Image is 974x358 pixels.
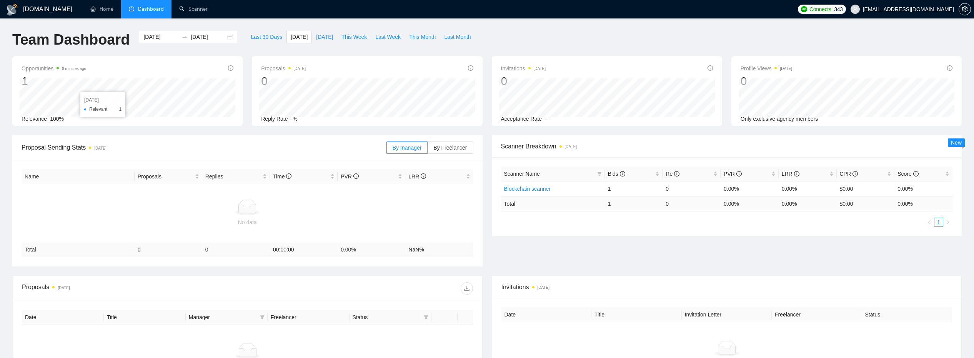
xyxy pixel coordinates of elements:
span: info-circle [736,171,742,177]
span: Invitations [501,64,546,73]
span: Proposals [138,172,193,181]
span: [DATE] [291,33,308,41]
span: Time [273,173,291,180]
span: Connects: [809,5,832,13]
span: By Freelancer [433,145,467,151]
span: Scanner Name [504,171,540,177]
span: LRR [782,171,799,177]
th: Title [104,310,186,325]
div: 0 [261,74,306,88]
th: Proposals [135,169,202,184]
span: left [927,220,932,225]
input: Start date [143,33,178,41]
th: Date [501,307,592,322]
span: info-circle [674,171,679,177]
span: filter [422,311,430,323]
div: Proposals [22,282,247,295]
span: to [181,34,188,40]
span: info-circle [286,173,291,179]
span: filter [596,168,603,180]
span: info-circle [228,65,233,71]
span: PVR [341,173,359,180]
td: 0 [135,242,202,257]
button: This Month [405,31,440,43]
span: filter [258,311,266,323]
button: left [925,218,934,227]
span: -- [545,116,548,122]
td: 0 [663,196,721,211]
span: Last Month [444,33,471,41]
span: info-circle [421,173,426,179]
span: Relevance [22,116,47,122]
th: Invitation Letter [682,307,772,322]
button: right [943,218,952,227]
a: setting [959,6,971,12]
time: [DATE] [294,67,306,71]
span: download [461,285,473,291]
th: Freelancer [268,310,350,325]
td: 0 [663,181,721,196]
div: [DATE] [84,96,122,104]
td: 0.00 % [338,242,405,257]
td: 0.00 % [894,196,952,211]
td: $0.00 [837,181,895,196]
span: Manager [189,313,257,321]
span: dashboard [129,6,134,12]
span: swap-right [181,34,188,40]
th: Replies [202,169,270,184]
td: 1 [605,196,663,211]
button: download [461,282,473,295]
span: Score [897,171,918,177]
span: filter [260,315,265,320]
span: filter [424,315,428,320]
span: info-circle [620,171,625,177]
span: CPR [840,171,858,177]
span: Opportunities [22,64,86,73]
input: End date [191,33,226,41]
span: Dashboard [138,6,164,12]
button: [DATE] [312,31,337,43]
button: Last 30 Days [246,31,286,43]
div: 1 [22,74,86,88]
a: 1 [934,218,943,226]
span: Invitations [501,282,952,292]
span: info-circle [852,171,858,177]
div: No data [25,218,470,226]
span: info-circle [913,171,919,177]
th: Status [862,307,952,322]
span: user [852,7,858,12]
li: Relevant [84,105,122,113]
span: filter [597,172,602,176]
span: 343 [834,5,842,13]
li: 1 [934,218,943,227]
span: info-circle [353,173,359,179]
span: info-circle [708,65,713,71]
span: This Week [341,33,367,41]
span: LRR [408,173,426,180]
time: [DATE] [565,145,577,149]
span: Acceptance Rate [501,116,542,122]
td: 0.00 % [779,196,837,211]
a: searchScanner [179,6,208,12]
div: 0 [501,74,546,88]
time: [DATE] [538,285,549,290]
td: 0.00% [721,181,779,196]
span: Bids [608,171,625,177]
span: Reply Rate [261,116,288,122]
td: $ 0.00 [837,196,895,211]
span: Only exclusive agency members [741,116,818,122]
span: Re [666,171,679,177]
button: setting [959,3,971,15]
img: logo [6,3,18,16]
li: Next Page [943,218,952,227]
span: Replies [205,172,261,181]
time: [DATE] [780,67,792,71]
span: PVR [724,171,742,177]
li: Previous Page [925,218,934,227]
th: Date [22,310,104,325]
td: 0 [202,242,270,257]
th: Name [22,169,135,184]
button: This Week [337,31,371,43]
span: This Month [409,33,436,41]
